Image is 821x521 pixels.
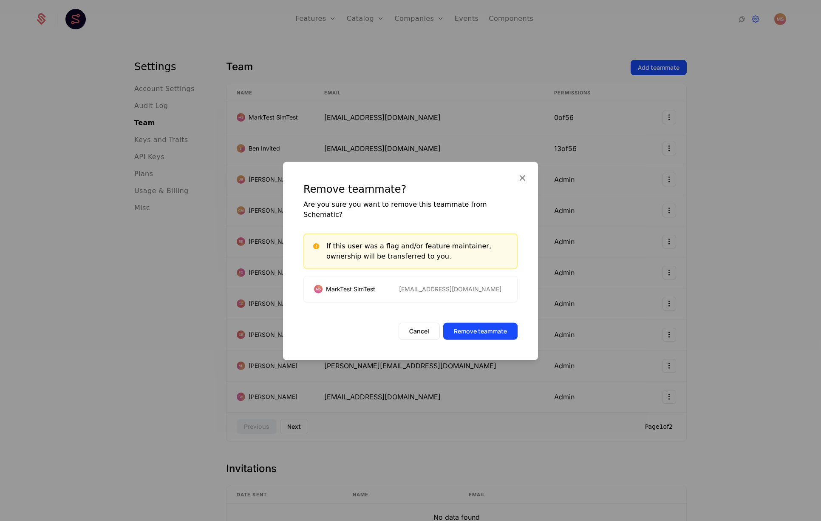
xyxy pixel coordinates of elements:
[443,322,518,339] button: Remove teammate
[326,285,375,293] span: MarkTest SimTest
[303,199,518,219] div: Are you sure you want to remove this teammate from Schematic?
[399,322,440,339] button: Cancel
[314,285,323,293] img: MarkTest SimTest
[399,285,507,293] div: [EMAIL_ADDRESS][DOMAIN_NAME]
[326,241,510,261] div: If this user was a flag and/or feature maintainer, ownership will be transferred to you.
[303,182,518,196] div: Remove teammate?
